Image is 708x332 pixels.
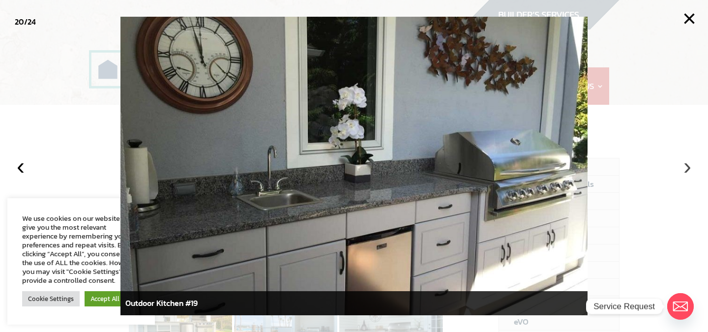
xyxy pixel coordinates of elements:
[85,291,125,306] a: Accept All
[22,214,140,285] div: We use cookies on our website to give you the most relevant experience by remembering your prefer...
[15,15,36,29] div: /
[10,155,31,177] button: ‹
[15,16,24,28] span: 20
[120,291,587,315] div: Outdoor Kitchen #19
[28,16,36,28] span: 24
[22,291,80,306] a: Cookie Settings
[678,8,700,30] button: ×
[120,17,587,316] img: outdoor_kitchen_contractor.jpg
[667,293,694,320] a: Email
[677,155,698,177] button: ›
